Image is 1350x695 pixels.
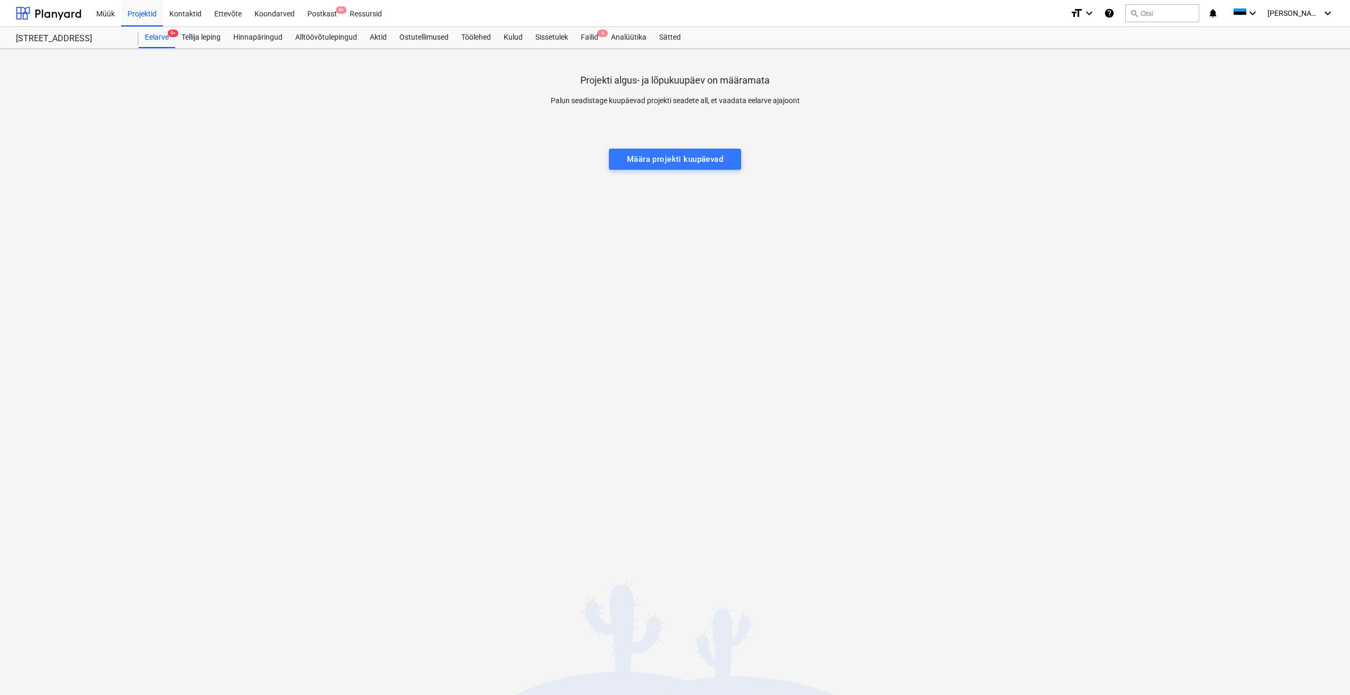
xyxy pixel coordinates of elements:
span: search [1130,9,1138,17]
span: 4 [597,30,608,37]
a: Kulud [497,27,529,48]
a: Eelarve9+ [139,27,175,48]
a: Analüütika [605,27,653,48]
a: Alltöövõtulepingud [289,27,363,48]
span: 9+ [168,30,178,37]
i: keyboard_arrow_down [1246,7,1259,20]
i: keyboard_arrow_down [1321,7,1334,20]
i: format_size [1070,7,1083,20]
div: [STREET_ADDRESS] [16,33,126,44]
div: Eelarve [139,27,175,48]
span: [PERSON_NAME] [1267,9,1320,17]
p: Palun seadistage kuupäevad projekti seadete all, et vaadata eelarve ajajoont [337,95,1012,106]
button: Otsi [1125,4,1199,22]
a: Töölehed [455,27,497,48]
button: Määra projekti kuupäevad [609,149,741,170]
a: Aktid [363,27,393,48]
a: Failid4 [574,27,605,48]
a: Tellija leping [175,27,227,48]
i: Abikeskus [1104,7,1115,20]
i: notifications [1208,7,1218,20]
p: Projekti algus- ja lõpukuupäev on määramata [580,74,770,87]
i: keyboard_arrow_down [1083,7,1096,20]
a: Ostutellimused [393,27,455,48]
a: Sissetulek [529,27,574,48]
div: Failid [574,27,605,48]
a: Hinnapäringud [227,27,289,48]
a: Sätted [653,27,687,48]
div: Määra projekti kuupäevad [627,152,723,166]
span: 9+ [336,6,346,14]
